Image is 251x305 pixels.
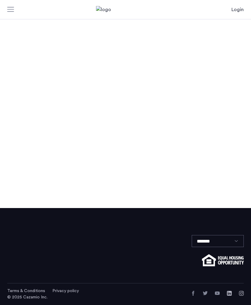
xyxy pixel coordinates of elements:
a: Instagram [239,291,244,296]
img: logo [96,6,155,13]
a: Twitter [203,291,208,296]
a: LinkedIn [227,291,232,296]
img: equal-housing.png [202,254,244,266]
a: Login [231,6,244,13]
a: Facebook [191,291,196,296]
select: Language select [192,235,244,247]
a: Terms and conditions [7,288,45,294]
a: Cazamio Logo [96,6,155,13]
a: YouTube [215,291,220,296]
span: © 2025 Cazamio Inc. [7,295,48,299]
a: Privacy policy [52,288,79,294]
